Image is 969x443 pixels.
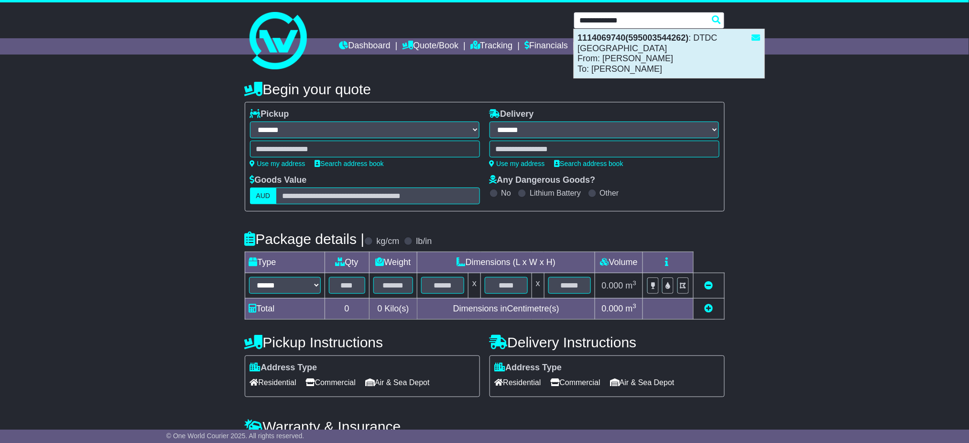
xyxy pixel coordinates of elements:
[250,175,307,186] label: Goods Value
[245,298,325,319] td: Total
[250,188,277,204] label: AUD
[600,188,619,198] label: Other
[578,33,689,43] strong: 1114069740(595003544262)
[610,375,675,390] span: Air & Sea Depot
[705,281,713,290] a: Remove this item
[555,160,623,167] a: Search address book
[633,279,637,287] sup: 3
[245,231,365,247] h4: Package details |
[166,432,305,440] span: © One World Courier 2025. All rights reserved.
[250,363,317,373] label: Address Type
[250,160,305,167] a: Use my address
[369,252,417,273] td: Weight
[470,38,512,55] a: Tracking
[602,304,623,313] span: 0.000
[417,298,595,319] td: Dimensions in Centimetre(s)
[490,160,545,167] a: Use my address
[595,252,643,273] td: Volume
[490,175,596,186] label: Any Dangerous Goods?
[315,160,384,167] a: Search address book
[551,375,600,390] span: Commercial
[306,375,356,390] span: Commercial
[501,188,511,198] label: No
[369,298,417,319] td: Kilo(s)
[626,304,637,313] span: m
[524,38,568,55] a: Financials
[468,273,481,298] td: x
[633,302,637,310] sup: 3
[416,236,432,247] label: lb/in
[495,375,541,390] span: Residential
[365,375,430,390] span: Air & Sea Depot
[377,304,382,313] span: 0
[325,298,369,319] td: 0
[250,375,296,390] span: Residential
[325,252,369,273] td: Qty
[245,419,725,434] h4: Warranty & Insurance
[245,81,725,97] h4: Begin your quote
[530,188,581,198] label: Lithium Battery
[626,281,637,290] span: m
[490,334,725,350] h4: Delivery Instructions
[250,109,289,120] label: Pickup
[574,29,764,78] div: : DTDC [GEOGRAPHIC_DATA] From: [PERSON_NAME] To: [PERSON_NAME]
[376,236,399,247] label: kg/cm
[705,304,713,313] a: Add new item
[402,38,458,55] a: Quote/Book
[602,281,623,290] span: 0.000
[339,38,391,55] a: Dashboard
[245,252,325,273] td: Type
[490,109,534,120] label: Delivery
[245,334,480,350] h4: Pickup Instructions
[495,363,562,373] label: Address Type
[417,252,595,273] td: Dimensions (L x W x H)
[532,273,544,298] td: x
